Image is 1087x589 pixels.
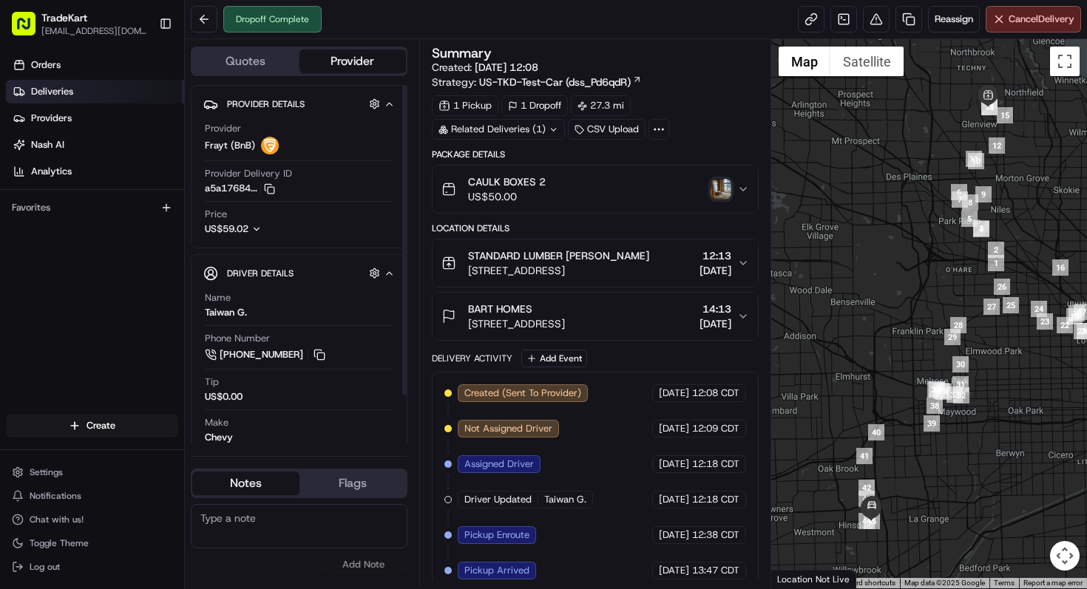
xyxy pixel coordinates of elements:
div: Past conversations [15,192,95,204]
img: Google [775,569,824,588]
div: 29 [944,329,961,345]
button: Keyboard shortcuts [832,578,895,588]
div: 12 [989,137,1005,154]
input: Clear [38,95,244,111]
div: Package Details [432,149,759,160]
a: [PHONE_NUMBER] [205,347,328,363]
span: [DATE] [659,457,689,471]
div: 💻 [125,292,137,304]
span: 12:38 CDT [692,528,739,542]
div: 14 [981,99,998,115]
div: 23 [1037,313,1053,330]
span: Price [205,208,227,221]
span: CAULK BOXES 2 [468,174,546,189]
div: 33 [947,387,963,403]
a: Nash AI [6,133,184,157]
div: CSV Upload [568,119,646,140]
div: Chevy [205,431,233,444]
div: 25 [1003,297,1019,313]
button: Toggle Theme [6,533,178,554]
span: Name [205,291,231,304]
div: 44 [859,513,875,529]
span: Chat with us! [30,514,84,525]
div: 35 [933,383,949,399]
span: [DATE] [659,564,689,577]
button: US$59.02 [205,222,335,236]
span: Cancel Delivery [1009,13,1074,26]
button: Log out [6,556,178,577]
img: Liam Valentine [15,215,38,239]
span: Driver Updated [464,493,532,506]
button: Notes [192,471,299,495]
div: 📗 [15,292,27,304]
span: Knowledge Base [30,290,113,305]
span: [DATE] [659,387,689,400]
span: Settings [30,466,63,478]
a: Powered byPylon [104,326,179,338]
span: [DATE] [659,422,689,435]
div: Favorites [6,196,178,219]
button: Show satellite imagery [830,47,904,76]
span: STANDARD LUMBER [PERSON_NAME] [468,248,649,263]
span: Pickup Arrived [464,564,529,577]
div: 2 [988,242,1004,258]
div: 5 [961,211,978,227]
button: CAULK BOXES 2US$50.00photo_proof_of_delivery image [433,166,758,213]
div: 9 [975,186,992,202]
button: TradeKart[EMAIL_ADDRESS][DOMAIN_NAME] [6,6,153,41]
div: 36 [929,381,945,398]
span: 12:09 CDT [692,422,739,435]
button: a5a17684... [205,182,275,195]
a: 💻API Documentation [119,285,243,311]
button: TradeKart [41,10,87,25]
div: 27.3 mi [571,95,631,116]
span: US-TKD-Test-Car (dss_Pd6qdR) [479,75,631,89]
button: STANDARD LUMBER [PERSON_NAME][STREET_ADDRESS]12:13[DATE] [433,239,758,287]
button: Quotes [192,50,299,73]
div: 1 Pickup [432,95,498,116]
div: 34 [935,384,952,400]
span: Orders [31,58,61,72]
span: [EMAIL_ADDRESS][DOMAIN_NAME] [41,25,147,37]
div: Start new chat [67,141,243,156]
span: Notifications [30,490,81,502]
div: 26 [994,279,1010,295]
button: Flags [299,471,407,495]
button: Reassign [928,6,980,33]
div: 6 [951,184,967,200]
button: CancelDelivery [986,6,1081,33]
div: Taiwan G. [205,306,247,319]
button: Chat with us! [6,509,178,530]
button: Start new chat [251,146,269,163]
span: Create [87,419,115,432]
a: Deliveries [6,80,184,103]
span: Make [205,416,228,429]
div: 37 [927,381,944,398]
a: Providers [6,106,184,130]
div: Strategy: [432,75,642,89]
span: US$50.00 [468,189,546,204]
div: 8 [962,194,978,211]
div: 22 [1057,317,1073,333]
div: 19 [1066,308,1083,324]
span: API Documentation [140,290,237,305]
span: Provider Details [227,98,305,110]
span: Map data ©2025 Google [904,579,985,587]
span: 14:13 [700,302,731,316]
span: [PERSON_NAME] [46,229,120,241]
span: Taiwan G. [544,493,586,506]
div: 18 [1069,305,1085,321]
div: 16 [1052,259,1069,276]
button: Driver Details [203,261,395,285]
div: We're available if you need us! [67,156,203,168]
div: 4 [973,221,989,237]
a: US-TKD-Test-Car (dss_Pd6qdR) [479,75,642,89]
div: 28 [950,317,966,333]
div: 27 [983,299,1000,315]
img: 1736555255976-a54dd68f-1ca7-489b-9aae-adbdc363a1c4 [15,141,41,168]
span: Toggle Theme [30,537,89,549]
span: Deliveries [31,85,73,98]
button: Settings [6,462,178,483]
div: 43 [859,491,875,507]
